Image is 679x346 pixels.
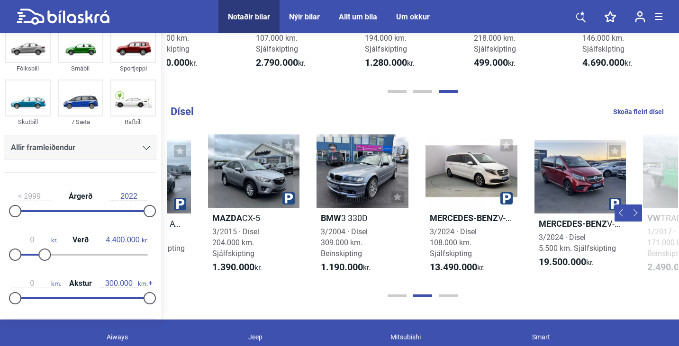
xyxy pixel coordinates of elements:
div: Sportjeppi [110,63,156,74]
span: kr. [321,262,371,273]
div: Fólksbíll [5,63,51,74]
b: VW [647,213,661,223]
button: Page 3 [439,294,458,297]
span: 3/2015 · Dísel 204.000 km. Sjálfskipting [212,227,259,258]
button: Page 3 [439,90,458,93]
span: kr. [104,236,148,244]
button: Page 1 [388,294,407,297]
b: 4.690.000 [582,57,625,68]
b: 1.190.000 [321,261,363,273]
div: Skutbíll [5,116,51,127]
span: kr. [474,57,516,69]
span: kr. [212,262,262,273]
b: 1.390.000 [212,261,254,273]
a: MazdaCX-53/2015 · Dísel204.000 km. Sjálfskipting1.390.000kr. [208,134,300,282]
b: 1.690.000 [147,57,190,68]
b: Mercedes-Benz [430,213,498,223]
b: 1.280.000 [365,57,407,68]
b: 2.790.000 [256,57,298,68]
button: Page 1 [388,90,407,93]
span: 3/2021 · Bensín 107.000 km. Sjálfskipting [256,23,309,53]
b: Mercedes-Benz [539,219,607,229]
span: 3/2024 · Dísel 108.000 km. Sjálfskipting [430,227,477,258]
a: BMW3 330D3/2004 · Dísel309.000 km. Beinskipting1.190.000kr. [317,134,408,282]
span: kr. [430,262,485,273]
span: 8/2009 · Bensín 146.000 km. Sjálfskipting [582,23,635,53]
button: Page 2 [413,90,432,93]
span: 3/2004 · Dísel 309.000 km. Beinskipting [321,227,368,258]
span: 3/2024 · Dísel 5.500 km. Sjálfskipting [539,233,616,253]
span: kr. [13,236,57,244]
a: Mercedes-BenzV-KLASSE 250 D PROGRESSIVE3/2024 · Dísel108.000 km. Sjálfskipting13.490.000kr. [426,134,517,282]
span: Akstur [67,280,94,287]
a: Notaðir bílar [228,12,270,21]
span: kr. [147,57,197,69]
a: Allt um bíla [339,12,377,21]
h2: 3 330D [317,213,408,223]
b: BMW [321,213,341,223]
span: 1/2005 · Bensín 218.000 km. Sjálfskipting [474,23,527,53]
span: km. [13,279,61,288]
h2: V-KLASSE 250 D PROGRESSIVE [426,213,517,223]
h2: V-KLASSE POWER [534,218,626,229]
a: Skoða fleiri dísel [613,106,664,118]
span: km. [100,279,148,288]
button: Page 2 [413,294,432,297]
span: Verð [70,236,91,244]
div: Aiways [102,329,244,345]
div: Smart [527,329,670,345]
div: 7 Sæta [58,116,103,127]
span: Árgerð [66,193,95,200]
div: Jeep [244,329,386,345]
a: Mercedes-BenzV-KLASSE POWER3/2024 · Dísel5.500 km. Sjálfskipting19.500.000kr. [534,134,626,282]
button: Previous [615,204,629,222]
div: Rafbíll [110,116,156,127]
h2: CX-5 [208,213,300,223]
a: Nýir bílar [289,12,320,21]
img: user-login.svg [635,11,645,23]
div: Smábíl [58,63,103,74]
button: Next [628,204,642,222]
b: Dísel [171,106,194,117]
div: Mitsubishi [386,329,528,345]
b: 19.500.000 [539,256,586,267]
span: 2/2016 · Bensín 194.000 km. Sjálfskipting [365,23,418,53]
b: Mazda [212,213,242,223]
b: 13.490.000 [430,261,477,273]
b: 499.000 [474,57,508,68]
span: kr. [256,57,306,69]
span: Allir framleiðendur [11,141,75,154]
span: kr. [582,57,632,69]
span: kr. [365,57,415,69]
a: Um okkur [396,12,430,21]
span: kr. [539,257,594,268]
span: 5/2018 · Bensín 108.000 km. Sjálfskipting [147,23,200,53]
